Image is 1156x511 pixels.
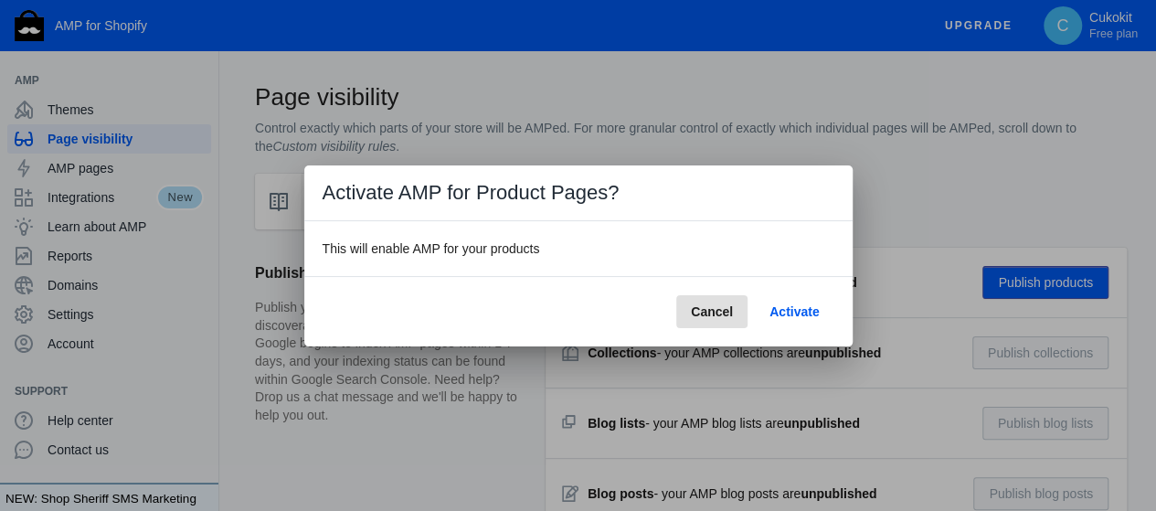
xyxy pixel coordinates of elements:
[676,295,748,328] button: Cancel
[769,304,819,319] span: Activate
[323,240,834,258] h3: This will enable AMP for your products
[691,304,733,319] span: Cancel
[755,295,833,328] button: Activate
[304,165,853,221] h1: Activate AMP for Product Pages?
